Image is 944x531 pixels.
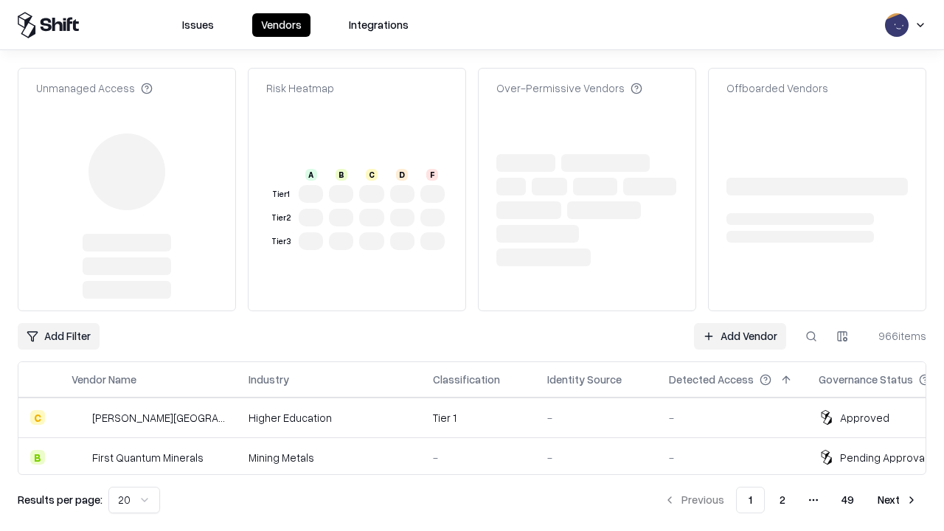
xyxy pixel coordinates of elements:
[840,410,889,426] div: Approved
[249,410,409,426] div: Higher Education
[736,487,765,513] button: 1
[396,169,408,181] div: D
[18,492,103,507] p: Results per page:
[305,169,317,181] div: A
[366,169,378,181] div: C
[655,487,926,513] nav: pagination
[266,80,334,96] div: Risk Heatmap
[252,13,310,37] button: Vendors
[840,450,927,465] div: Pending Approval
[269,235,293,248] div: Tier 3
[173,13,223,37] button: Issues
[36,80,153,96] div: Unmanaged Access
[92,410,225,426] div: [PERSON_NAME][GEOGRAPHIC_DATA]
[269,188,293,201] div: Tier 1
[426,169,438,181] div: F
[269,212,293,224] div: Tier 2
[694,323,786,350] a: Add Vendor
[340,13,417,37] button: Integrations
[726,80,828,96] div: Offboarded Vendors
[547,410,645,426] div: -
[830,487,866,513] button: 49
[768,487,797,513] button: 2
[669,372,754,387] div: Detected Access
[72,450,86,465] img: First Quantum Minerals
[496,80,642,96] div: Over-Permissive Vendors
[669,450,795,465] div: -
[30,450,45,465] div: B
[92,450,204,465] div: First Quantum Minerals
[249,450,409,465] div: Mining Metals
[30,410,45,425] div: C
[72,410,86,425] img: Reichman University
[336,169,347,181] div: B
[547,372,622,387] div: Identity Source
[547,450,645,465] div: -
[669,410,795,426] div: -
[819,372,913,387] div: Governance Status
[433,450,524,465] div: -
[249,372,289,387] div: Industry
[433,372,500,387] div: Classification
[867,328,926,344] div: 966 items
[869,487,926,513] button: Next
[18,323,100,350] button: Add Filter
[433,410,524,426] div: Tier 1
[72,372,136,387] div: Vendor Name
